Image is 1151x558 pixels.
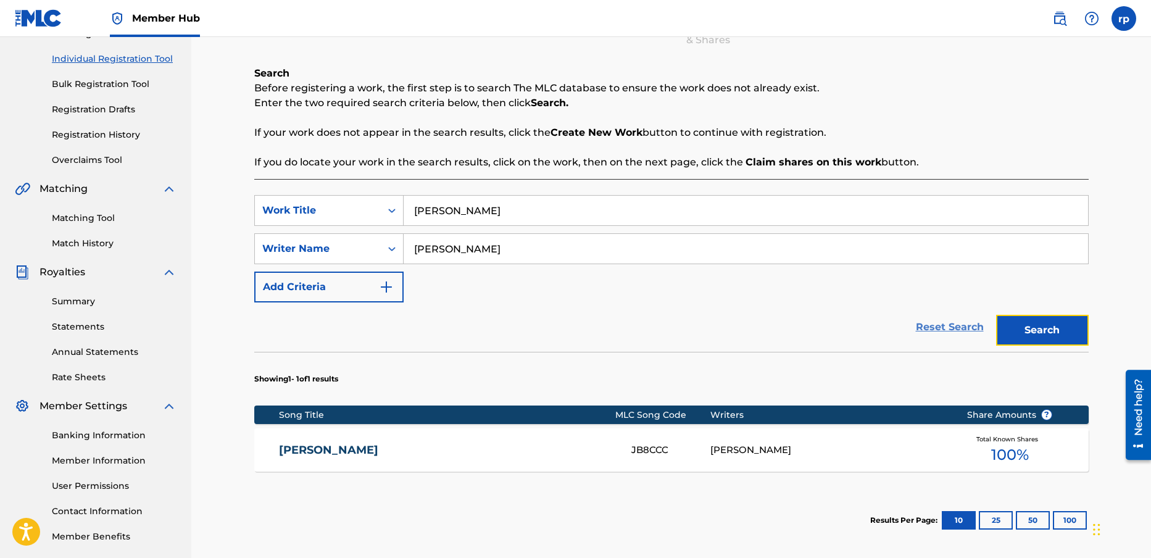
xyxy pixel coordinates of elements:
span: Member Hub [132,11,200,25]
button: Search [996,315,1089,346]
span: ? [1042,410,1052,420]
a: User Permissions [52,480,177,493]
div: Song Title [279,409,615,422]
div: Writer Name [262,241,373,256]
a: Rate Sheets [52,371,177,384]
button: Add Criteria [254,272,404,302]
a: Registration Drafts [52,103,177,116]
strong: Claim shares on this work [746,156,881,168]
b: Search [254,67,289,79]
a: Individual Registration Tool [52,52,177,65]
p: Showing 1 - 1 of 1 results [254,373,338,385]
img: Royalties [15,265,30,280]
img: Top Rightsholder [110,11,125,26]
a: [PERSON_NAME] [279,443,615,457]
a: Member Benefits [52,530,177,543]
iframe: Resource Center [1116,364,1151,467]
strong: Create New Work [551,127,642,138]
span: Royalties [39,265,85,280]
img: expand [162,265,177,280]
p: Results Per Page: [870,515,941,526]
a: Overclaims Tool [52,154,177,167]
a: Summary [52,295,177,308]
span: Member Settings [39,399,127,414]
p: Before registering a work, the first step is to search The MLC database to ensure the work does n... [254,81,1089,96]
a: Reset Search [910,314,990,341]
div: Work Title [262,203,373,218]
form: Search Form [254,195,1089,352]
a: Registration History [52,128,177,141]
a: Matching Tool [52,212,177,225]
div: MLC Song Code [615,409,710,422]
a: Banking Information [52,429,177,442]
button: 50 [1016,511,1050,530]
p: If you do locate your work in the search results, click on the work, then on the next page, click... [254,155,1089,170]
img: help [1084,11,1099,26]
a: Match History [52,237,177,250]
div: JB8CCC [631,443,710,457]
img: search [1052,11,1067,26]
div: Writers [710,409,948,422]
a: Bulk Registration Tool [52,78,177,91]
iframe: Chat Widget [1089,499,1151,558]
p: Enter the two required search criteria below, then click [254,96,1089,110]
div: [PERSON_NAME] [710,443,948,457]
div: User Menu [1112,6,1136,31]
button: 10 [942,511,976,530]
a: Public Search [1047,6,1072,31]
img: expand [162,181,177,196]
div: Help [1079,6,1104,31]
a: Contact Information [52,505,177,518]
span: Share Amounts [967,409,1052,422]
span: Total Known Shares [976,435,1043,444]
strong: Search. [531,97,568,109]
a: Statements [52,320,177,333]
span: Matching [39,181,88,196]
p: If your work does not appear in the search results, click the button to continue with registration. [254,125,1089,140]
img: Member Settings [15,399,30,414]
span: 100 % [991,444,1029,466]
img: Matching [15,181,30,196]
div: Drag [1093,511,1100,548]
img: 9d2ae6d4665cec9f34b9.svg [379,280,394,294]
img: MLC Logo [15,9,62,27]
button: 100 [1053,511,1087,530]
a: Member Information [52,454,177,467]
a: Annual Statements [52,346,177,359]
button: 25 [979,511,1013,530]
img: expand [162,399,177,414]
